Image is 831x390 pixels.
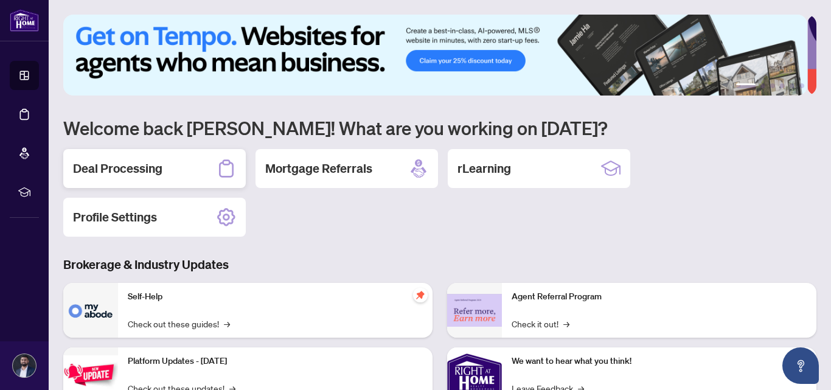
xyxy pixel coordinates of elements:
[13,354,36,377] img: Profile Icon
[760,83,765,88] button: 2
[782,347,819,384] button: Open asap
[73,209,157,226] h2: Profile Settings
[563,317,569,330] span: →
[512,290,807,304] p: Agent Referral Program
[736,83,756,88] button: 1
[799,83,804,88] button: 6
[790,83,794,88] button: 5
[224,317,230,330] span: →
[457,160,511,177] h2: rLearning
[73,160,162,177] h2: Deal Processing
[447,294,502,327] img: Agent Referral Program
[512,355,807,368] p: We want to hear what you think!
[63,116,816,139] h1: Welcome back [PERSON_NAME]! What are you working on [DATE]?
[10,9,39,32] img: logo
[265,160,372,177] h2: Mortgage Referrals
[770,83,775,88] button: 3
[63,283,118,338] img: Self-Help
[413,288,428,302] span: pushpin
[63,256,816,273] h3: Brokerage & Industry Updates
[63,15,807,96] img: Slide 0
[512,317,569,330] a: Check it out!→
[128,317,230,330] a: Check out these guides!→
[128,355,423,368] p: Platform Updates - [DATE]
[128,290,423,304] p: Self-Help
[780,83,785,88] button: 4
